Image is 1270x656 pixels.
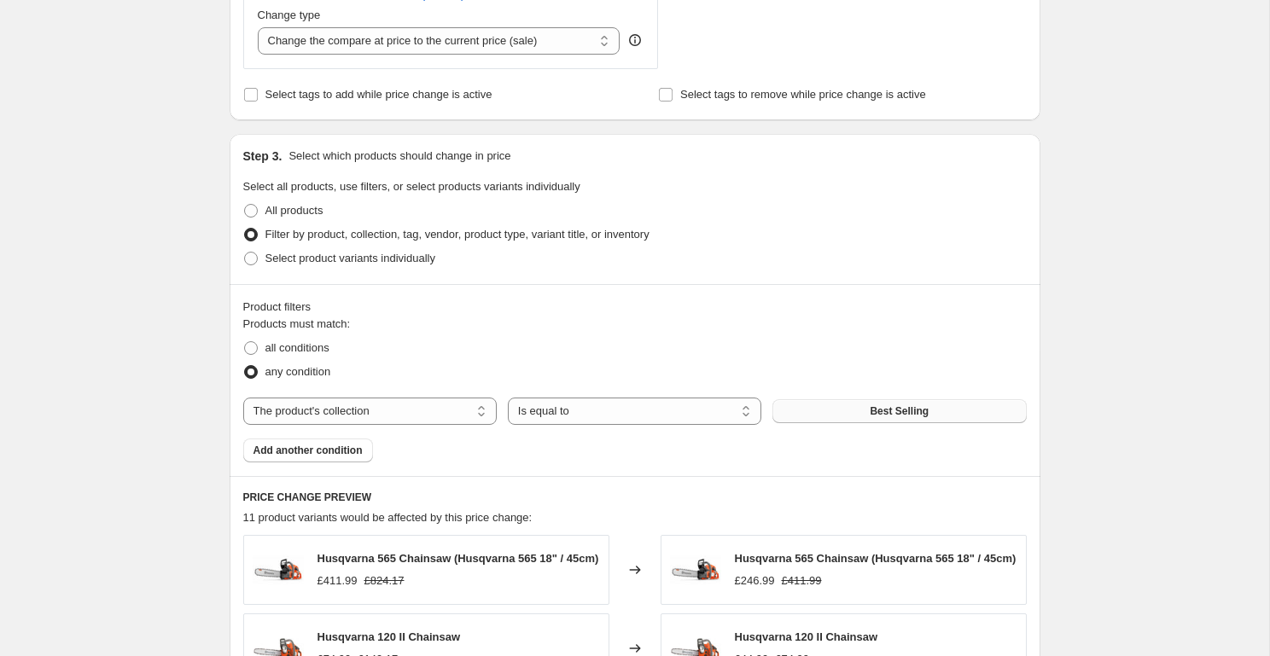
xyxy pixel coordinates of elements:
button: Best Selling [772,399,1026,423]
img: husqvarna-565-chainsaw-husqvarna-524924_80x.jpg [253,544,304,595]
p: Select which products should change in price [288,148,510,165]
div: help [626,32,644,49]
h6: PRICE CHANGE PREVIEW [243,491,1027,504]
strike: £411.99 [782,572,822,589]
span: Add another condition [253,444,363,457]
span: Husqvarna 120 II Chainsaw [735,630,878,643]
span: Husqvarna 565 Chainsaw (Husqvarna 565 18" / 45cm) [735,552,1017,565]
span: Select all products, use filters, or select products variants individually [243,180,580,193]
span: Best Selling [870,404,929,418]
span: Select product variants individually [265,252,435,264]
strike: £824.17 [364,572,405,589]
div: £411.99 [317,572,358,589]
span: Change type [258,9,321,21]
span: 11 product variants would be affected by this price change: [243,511,533,524]
div: £246.99 [735,572,775,589]
span: All products [265,204,323,217]
span: Husqvarna 565 Chainsaw (Husqvarna 565 18" / 45cm) [317,552,599,565]
span: Products must match: [243,317,351,330]
span: Filter by product, collection, tag, vendor, product type, variant title, or inventory [265,228,650,241]
button: Add another condition [243,438,373,462]
span: Select tags to add while price change is active [265,88,492,101]
div: Product filters [243,299,1027,316]
span: Husqvarna 120 II Chainsaw [317,630,461,643]
span: all conditions [265,341,329,354]
h2: Step 3. [243,148,283,165]
span: any condition [265,365,331,378]
span: Select tags to remove while price change is active [680,88,926,101]
img: husqvarna-565-chainsaw-husqvarna-524924_80x.jpg [670,544,721,595]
